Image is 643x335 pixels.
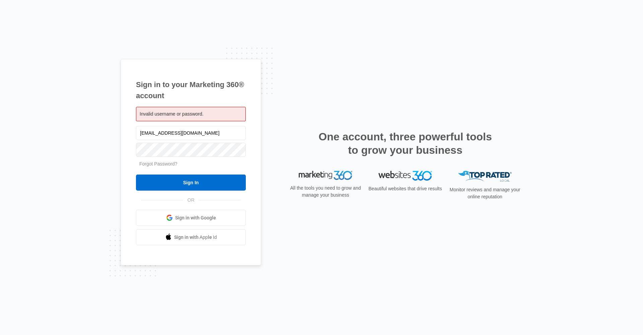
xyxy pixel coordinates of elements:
[288,185,363,199] p: All the tools you need to grow and manage your business
[136,229,246,245] a: Sign in with Apple Id
[447,186,522,200] p: Monitor reviews and manage your online reputation
[174,234,217,241] span: Sign in with Apple Id
[136,126,246,140] input: Email
[316,130,494,157] h2: One account, three powerful tools to grow your business
[140,111,204,117] span: Invalid username or password.
[183,197,199,204] span: OR
[136,79,246,101] h1: Sign in to your Marketing 360® account
[299,171,352,180] img: Marketing 360
[136,210,246,226] a: Sign in with Google
[136,175,246,191] input: Sign In
[175,214,216,221] span: Sign in with Google
[458,171,512,182] img: Top Rated Local
[139,161,177,166] a: Forgot Password?
[368,185,443,192] p: Beautiful websites that drive results
[378,171,432,181] img: Websites 360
